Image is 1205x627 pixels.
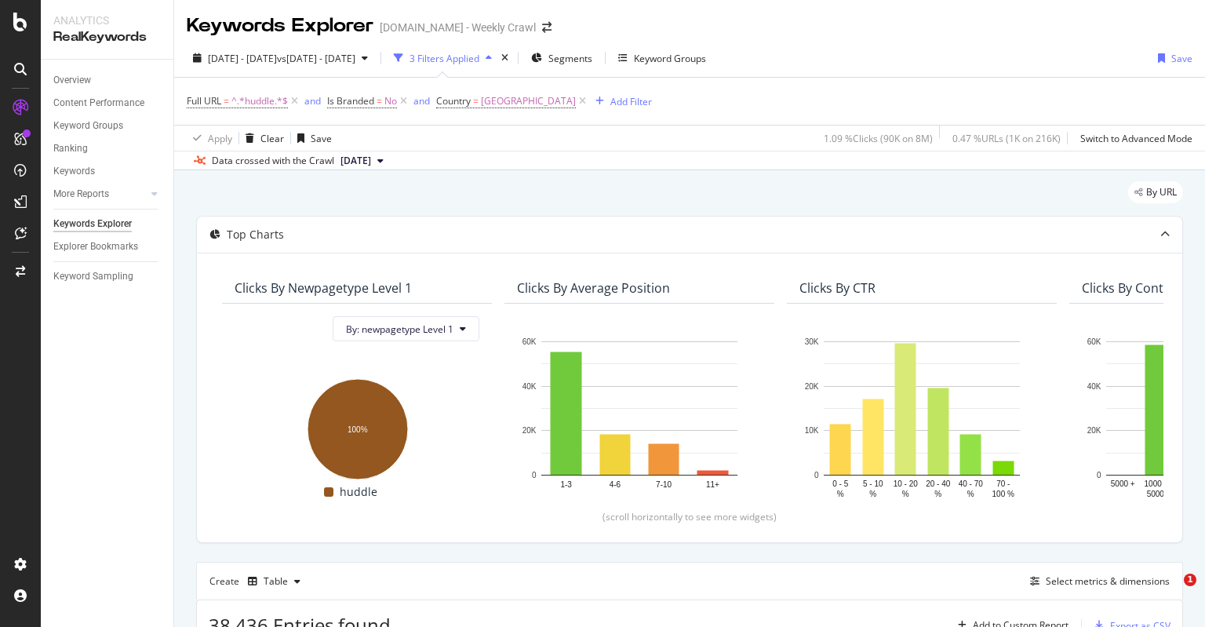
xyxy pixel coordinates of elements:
button: Save [1152,46,1192,71]
text: 11+ [706,480,719,489]
text: 60K [1087,337,1101,346]
button: Apply [187,126,232,151]
button: Save [291,126,332,151]
a: More Reports [53,186,147,202]
button: Keyword Groups [612,46,712,71]
text: 20K [805,382,819,391]
div: [DOMAIN_NAME] - Weekly Crawl [380,20,536,35]
div: Add Filter [610,95,652,108]
div: Analytics [53,13,161,28]
div: (scroll horizontally to see more widgets) [216,510,1163,523]
text: 1-3 [560,480,572,489]
div: legacy label [1128,181,1183,203]
text: 1000 - [1145,479,1167,488]
div: Clicks By CTR [799,280,876,296]
text: 4-6 [610,480,621,489]
div: 1.09 % Clicks ( 90K on 8M ) [824,132,933,145]
div: RealKeywords [53,28,161,46]
text: 40K [522,382,537,391]
text: 30K [805,337,819,346]
span: 2025 Jun. 26th [340,154,371,168]
div: Save [311,132,332,145]
div: More Reports [53,186,109,202]
text: 7-10 [656,480,672,489]
span: Country [436,94,471,108]
text: % [902,490,909,498]
span: ^.*huddle.*$ [231,90,288,112]
button: [DATE] [334,151,390,170]
div: Explorer Bookmarks [53,239,138,255]
text: 10K [805,427,819,436]
div: Clear [260,132,284,145]
svg: A chart. [235,371,479,483]
text: % [934,490,941,498]
a: Keywords [53,163,162,180]
text: 5000 [1147,490,1165,498]
text: 100 % [992,490,1014,498]
span: Segments [548,52,592,65]
button: By: newpagetype Level 1 [333,316,479,341]
div: Overview [53,72,91,89]
text: 10 - 20 [894,479,919,488]
a: Overview [53,72,162,89]
span: 1 [1184,574,1196,586]
text: 0 - 5 [832,479,848,488]
text: 5 - 10 [863,479,883,488]
span: Full URL [187,94,221,108]
a: Keyword Sampling [53,268,162,285]
button: 3 Filters Applied [388,46,498,71]
a: Ranking [53,140,162,157]
div: 3 Filters Applied [410,52,479,65]
text: % [967,490,974,498]
text: 0 [1097,471,1101,479]
div: 0.47 % URLs ( 1K on 216K ) [952,132,1061,145]
text: % [837,490,844,498]
text: 20K [522,427,537,436]
span: [GEOGRAPHIC_DATA] [481,90,576,112]
iframe: Intercom live chat [1152,574,1189,611]
div: Apply [208,132,232,145]
text: 5000 + [1111,479,1135,488]
span: Is Branded [327,94,374,108]
a: Keyword Groups [53,118,162,134]
div: Clicks By newpagetype Level 1 [235,280,412,296]
text: 60K [522,337,537,346]
span: [DATE] - [DATE] [208,52,277,65]
button: and [304,93,321,108]
a: Content Performance [53,95,162,111]
span: huddle [340,483,377,501]
svg: A chart. [799,334,1044,501]
span: No [384,90,397,112]
button: Switch to Advanced Mode [1074,126,1192,151]
button: Table [242,569,307,594]
span: By URL [1146,188,1177,197]
text: 40K [1087,382,1101,391]
button: Segments [525,46,599,71]
div: Keywords Explorer [187,13,373,39]
span: By: newpagetype Level 1 [346,323,453,336]
div: and [304,94,321,108]
button: Add Filter [589,92,652,111]
div: and [413,94,430,108]
span: = [224,94,229,108]
div: Ranking [53,140,88,157]
text: 100% [348,425,368,434]
text: 0 [532,471,537,479]
div: arrow-right-arrow-left [542,22,552,33]
div: Keyword Sampling [53,268,133,285]
div: times [498,50,511,66]
div: Select metrics & dimensions [1046,574,1170,588]
div: Keyword Groups [634,52,706,65]
div: Clicks By Average Position [517,280,670,296]
button: and [413,93,430,108]
svg: A chart. [517,334,762,501]
div: Top Charts [227,227,284,242]
span: = [473,94,479,108]
button: Clear [239,126,284,151]
text: 20K [1087,427,1101,436]
button: [DATE] - [DATE]vs[DATE] - [DATE] [187,46,374,71]
text: 20 - 40 [926,479,951,488]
